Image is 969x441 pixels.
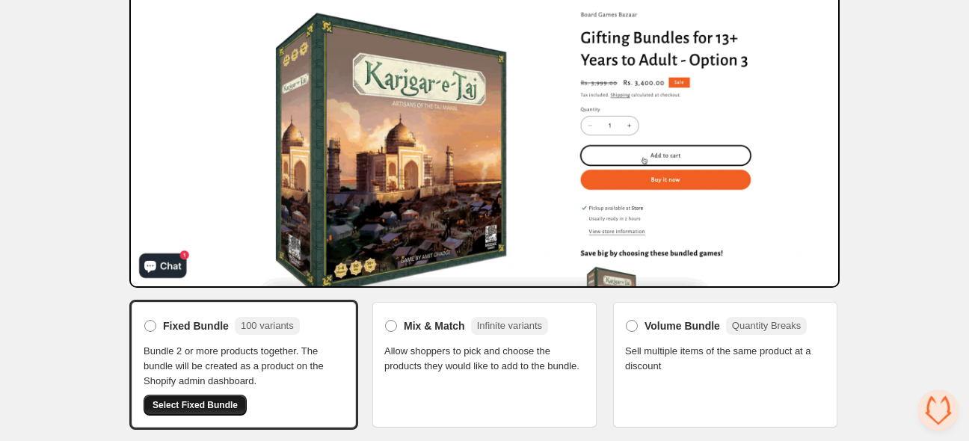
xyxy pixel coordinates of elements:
[477,320,542,331] span: Infinite variants
[384,344,585,374] span: Allow shoppers to pick and choose the products they would like to add to the bundle.
[404,318,465,333] span: Mix & Match
[645,318,720,333] span: Volume Bundle
[153,399,238,411] span: Select Fixed Bundle
[732,320,802,331] span: Quantity Breaks
[163,318,229,333] span: Fixed Bundle
[144,395,247,416] button: Select Fixed Bundle
[918,390,959,431] a: Open chat
[241,320,294,331] span: 100 variants
[144,344,344,389] span: Bundle 2 or more products together. The bundle will be created as a product on the Shopify admin ...
[625,344,825,374] span: Sell multiple items of the same product at a discount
